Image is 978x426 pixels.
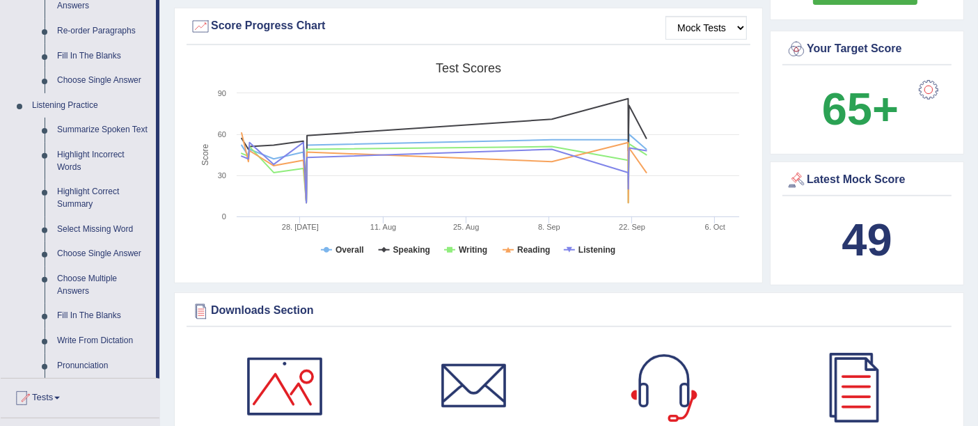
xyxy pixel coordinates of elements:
[218,171,226,180] text: 30
[51,19,156,44] a: Re-order Paragraphs
[370,223,396,231] tspan: 11. Aug
[282,223,319,231] tspan: 28. [DATE]
[336,245,364,255] tspan: Overall
[619,223,645,231] tspan: 22. Sep
[51,217,156,242] a: Select Missing Word
[51,118,156,143] a: Summarize Spoken Text
[786,170,948,191] div: Latest Mock Score
[218,130,226,139] text: 60
[51,242,156,267] a: Choose Single Answer
[436,61,501,75] tspan: Test scores
[51,303,156,329] a: Fill In The Blanks
[51,143,156,180] a: Highlight Incorrect Words
[222,212,226,221] text: 0
[51,180,156,216] a: Highlight Correct Summary
[51,329,156,354] a: Write From Dictation
[51,44,156,69] a: Fill In The Blanks
[190,301,948,322] div: Downloads Section
[842,214,892,265] b: 49
[190,16,747,37] div: Score Progress Chart
[822,84,899,134] b: 65+
[705,223,725,231] tspan: 6. Oct
[26,93,156,118] a: Listening Practice
[51,267,156,303] a: Choose Multiple Answers
[393,245,430,255] tspan: Speaking
[51,354,156,379] a: Pronunciation
[459,245,487,255] tspan: Writing
[1,379,159,413] a: Tests
[218,89,226,97] text: 90
[578,245,615,255] tspan: Listening
[453,223,479,231] tspan: 25. Aug
[538,223,560,231] tspan: 8. Sep
[51,68,156,93] a: Choose Single Answer
[786,39,948,60] div: Your Target Score
[517,245,550,255] tspan: Reading
[200,144,210,166] tspan: Score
